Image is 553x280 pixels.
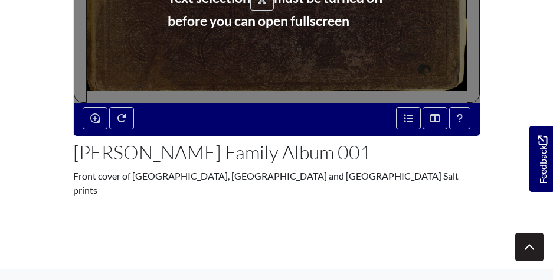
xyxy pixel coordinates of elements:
p: Front cover of [GEOGRAPHIC_DATA], [GEOGRAPHIC_DATA] and [GEOGRAPHIC_DATA] Salt prints [73,169,480,197]
h2: [PERSON_NAME] Family Album 001 [73,141,480,164]
button: Scroll to top [515,233,544,261]
button: Thumbnails [423,107,447,129]
button: Rotate the book [109,107,134,129]
button: Open metadata window [396,107,421,129]
button: Enable or disable loupe tool (Alt+L) [83,107,107,129]
span: Feedback [535,136,549,184]
a: Would you like to provide feedback? [529,126,553,192]
button: Help [449,107,470,129]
